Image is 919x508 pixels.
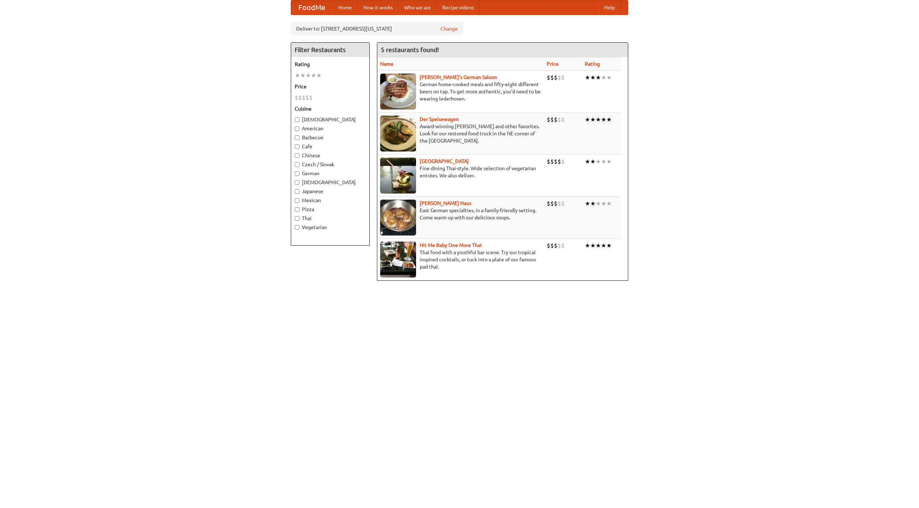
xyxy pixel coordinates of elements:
[295,206,366,213] label: Pizza
[295,116,366,123] label: [DEMOGRAPHIC_DATA]
[295,170,366,177] label: German
[550,242,554,250] li: $
[440,25,458,32] a: Change
[606,74,612,81] li: ★
[295,117,299,122] input: [DEMOGRAPHIC_DATA]
[295,198,299,203] input: Mexican
[558,200,561,208] li: $
[295,188,366,195] label: Japanese
[554,74,558,81] li: $
[380,207,541,221] p: East German specialties, in a family-friendly setting. Come warm up with our delicious soups.
[547,158,550,166] li: $
[596,200,601,208] li: ★
[295,215,366,222] label: Thai
[332,0,358,15] a: Home
[601,116,606,123] li: ★
[298,94,302,102] li: $
[561,242,565,250] li: $
[309,94,313,102] li: $
[295,180,299,185] input: [DEMOGRAPHIC_DATA]
[437,0,480,15] a: Recipe videos
[295,171,299,176] input: German
[420,242,482,248] a: Hit Me Baby One More Thai
[295,125,366,132] label: American
[561,116,565,123] li: $
[380,61,393,67] a: Name
[596,242,601,250] li: ★
[596,116,601,123] li: ★
[585,74,590,81] li: ★
[550,200,554,208] li: $
[547,242,550,250] li: $
[295,189,299,194] input: Japanese
[585,61,600,67] a: Rating
[302,94,305,102] li: $
[316,71,322,79] li: ★
[295,144,299,149] input: Cafe
[420,200,471,206] a: [PERSON_NAME] Haus
[601,242,606,250] li: ★
[295,61,366,68] h5: Rating
[561,158,565,166] li: $
[558,158,561,166] li: $
[590,116,596,123] li: ★
[295,134,366,141] label: Barbecue
[380,249,541,270] p: Thai food with a youthful bar scene. Try our tropical inspired cocktails, or tuck into a plate of...
[550,116,554,123] li: $
[295,143,366,150] label: Cafe
[596,158,601,166] li: ★
[311,71,316,79] li: ★
[585,116,590,123] li: ★
[420,116,459,122] a: Der Speisewagen
[601,158,606,166] li: ★
[300,71,305,79] li: ★
[585,200,590,208] li: ★
[291,0,332,15] a: FoodMe
[606,200,612,208] li: ★
[598,0,621,15] a: Help
[305,94,309,102] li: $
[420,158,469,164] a: [GEOGRAPHIC_DATA]
[380,116,416,152] img: speisewagen.jpg
[295,105,366,112] h5: Cuisine
[554,116,558,123] li: $
[606,116,612,123] li: ★
[380,74,416,109] img: esthers.jpg
[550,158,554,166] li: $
[380,242,416,278] img: babythai.jpg
[558,74,561,81] li: $
[558,242,561,250] li: $
[606,242,612,250] li: ★
[295,162,299,167] input: Czech / Slovak
[550,74,554,81] li: $
[295,83,366,90] h5: Price
[590,158,596,166] li: ★
[554,200,558,208] li: $
[295,94,298,102] li: $
[295,197,366,204] label: Mexican
[590,242,596,250] li: ★
[295,179,366,186] label: [DEMOGRAPHIC_DATA]
[547,61,559,67] a: Price
[561,74,565,81] li: $
[590,200,596,208] li: ★
[585,242,590,250] li: ★
[380,81,541,102] p: German home-cooked meals and fifty-eight different beers on tap. To get more authentic, you'd nee...
[601,200,606,208] li: ★
[606,158,612,166] li: ★
[381,46,439,53] ng-pluralize: 5 restaurants found!
[358,0,398,15] a: How it works
[295,126,299,131] input: American
[547,74,550,81] li: $
[380,123,541,144] p: Award-winning [PERSON_NAME] and other favorites. Look for our restored food truck in the NE corne...
[295,71,300,79] li: ★
[295,153,299,158] input: Chinese
[398,0,437,15] a: Who we are
[380,165,541,179] p: Fine dining Thai-style. Wide selection of vegetarian entrées. We also deliver.
[554,242,558,250] li: $
[590,74,596,81] li: ★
